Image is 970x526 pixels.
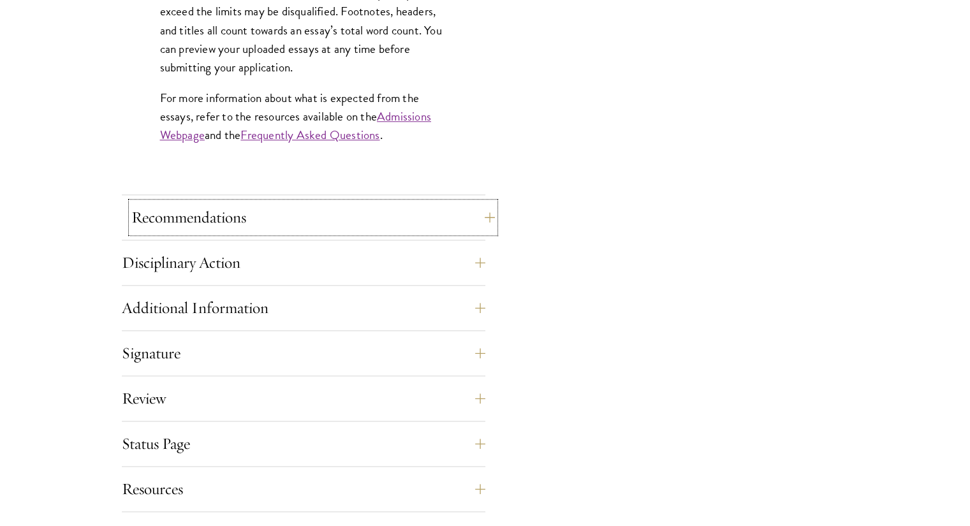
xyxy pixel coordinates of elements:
[122,474,485,504] button: Resources
[160,107,431,144] a: Admissions Webpage
[122,293,485,323] button: Additional Information
[160,89,447,144] p: For more information about what is expected from the essays, refer to the resources available on ...
[240,126,379,144] a: Frequently Asked Questions
[122,338,485,369] button: Signature
[122,428,485,459] button: Status Page
[131,202,495,233] button: Recommendations
[122,247,485,278] button: Disciplinary Action
[122,383,485,414] button: Review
